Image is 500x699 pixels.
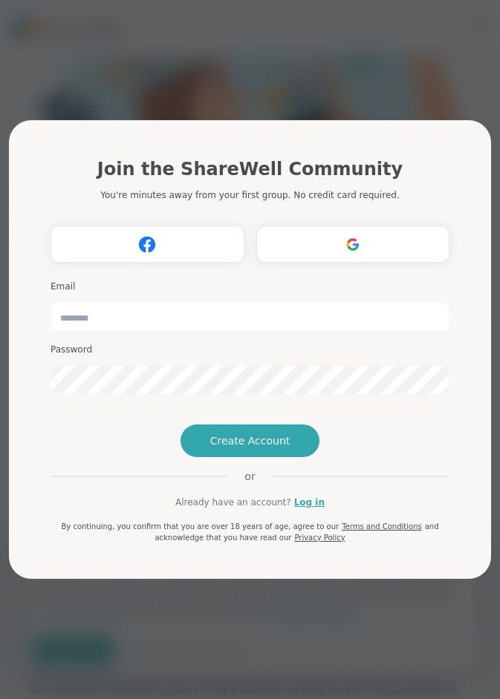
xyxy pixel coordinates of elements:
[97,156,403,183] h1: Join the ShareWell Community
[175,496,291,509] span: Already have an account?
[51,344,449,356] h3: Password
[51,280,449,293] h3: Email
[339,231,367,258] img: ShareWell Logomark
[133,231,161,258] img: ShareWell Logomark
[294,496,325,509] a: Log in
[342,522,422,531] a: Terms and Conditions
[155,522,438,542] span: and acknowledge that you have read our
[100,188,399,202] p: You're minutes away from your first group. No credit card required.
[227,469,273,484] span: or
[294,534,345,542] a: Privacy Policy
[210,433,290,448] span: Create Account
[61,522,339,531] span: By continuing, you confirm that you are over 18 years of age, agree to our
[181,424,320,457] button: Create Account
